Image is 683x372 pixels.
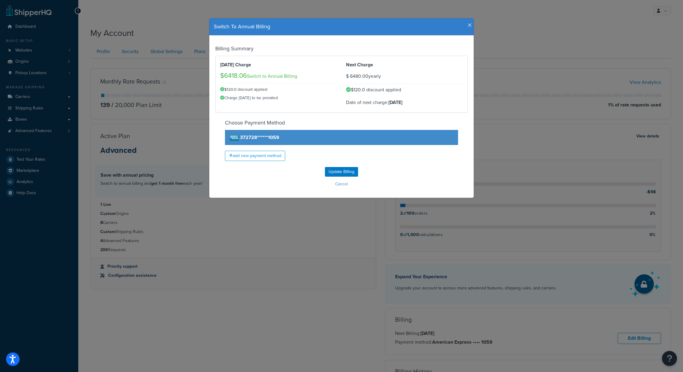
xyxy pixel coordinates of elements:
h4: Choose Payment Method [225,119,458,127]
div: $120.0 discount applied [346,86,463,98]
img: american_express.png [230,135,239,141]
h3: $6418.06 [220,72,247,79]
input: Update Billing [325,167,358,177]
small: Charge [DATE] to be prorated [220,93,337,102]
button: Cancel [215,180,468,189]
a: add new payment method [225,151,285,161]
b: [DATE] [388,99,402,106]
div: yearly [346,72,463,80]
div: Date of next charge: [346,98,463,107]
strong: [DATE] Charge [220,61,251,68]
div: Switch to Annual Billing [220,69,337,81]
span: 6480.00 [350,73,368,80]
strong: Next Charge [346,61,373,68]
h4: Billing Summary [215,45,468,53]
h4: Switch To Annual Billing [214,23,469,31]
span: $ [346,73,349,80]
small: $120.0 discount applied [220,85,337,93]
